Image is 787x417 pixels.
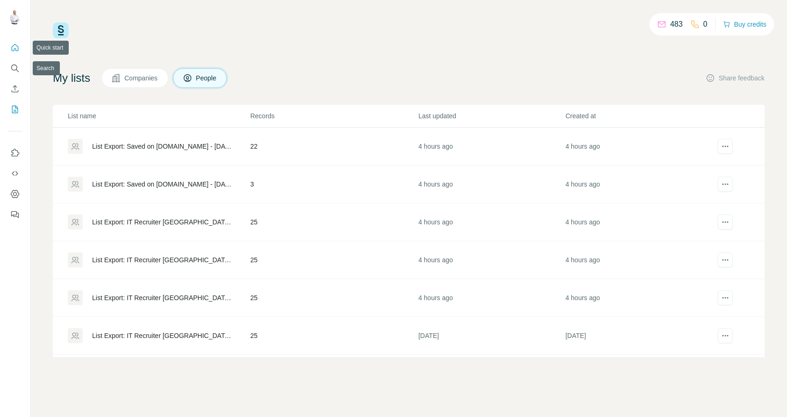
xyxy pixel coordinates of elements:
td: 25 [250,241,418,279]
button: Feedback [7,206,22,223]
p: Last updated [419,111,565,121]
div: List Export: IT Recruiter [GEOGRAPHIC_DATA] - [DATE] 07:24 [92,293,234,302]
td: 22 [250,128,418,165]
button: actions [718,177,733,192]
button: Buy credits [723,18,766,31]
td: 4 hours ago [565,128,712,165]
td: 4 hours ago [565,279,712,317]
div: List Export: IT Recruiter [GEOGRAPHIC_DATA] - [DATE] 07:01 [92,331,234,340]
td: 4 hours ago [418,203,565,241]
div: List Export: Saved on [DOMAIN_NAME] - [DATE] 07:32 [92,142,234,151]
td: 4 hours ago [418,128,565,165]
td: 3 [250,165,418,203]
td: 4 hours ago [565,203,712,241]
button: My lists [7,101,22,118]
td: 25 [250,279,418,317]
button: actions [718,139,733,154]
button: Search [7,60,22,77]
td: 4 hours ago [565,165,712,203]
td: 4 hours ago [418,279,565,317]
td: 4 hours ago [418,241,565,279]
h4: My lists [53,71,90,86]
button: actions [718,290,733,305]
button: actions [718,252,733,267]
p: List name [68,111,249,121]
p: Created at [565,111,712,121]
td: [DATE] [418,355,565,393]
p: 0 [703,19,708,30]
td: 25 [250,203,418,241]
button: Dashboard [7,186,22,202]
div: List Export: IT Recruiter [GEOGRAPHIC_DATA] - [DATE] 07:25 [92,217,234,227]
img: Surfe Logo [53,22,69,38]
div: List Export: Saved on [DOMAIN_NAME] - [DATE] 07:30 [92,180,234,189]
td: 25 [250,355,418,393]
button: actions [718,328,733,343]
p: Records [250,111,417,121]
td: [DATE] [565,317,712,355]
button: Quick start [7,39,22,56]
span: Companies [124,73,159,83]
td: 4 hours ago [565,241,712,279]
button: Use Surfe API [7,165,22,182]
p: 483 [670,19,683,30]
button: Use Surfe on LinkedIn [7,144,22,161]
button: Share feedback [706,73,765,83]
button: actions [718,215,733,230]
td: 4 hours ago [418,165,565,203]
img: Avatar [7,9,22,24]
button: Enrich CSV [7,80,22,97]
div: List Export: IT Recruiter [GEOGRAPHIC_DATA] - [DATE] 07:25 [92,255,234,265]
td: [DATE] [565,355,712,393]
td: 25 [250,317,418,355]
td: [DATE] [418,317,565,355]
span: People [196,73,217,83]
